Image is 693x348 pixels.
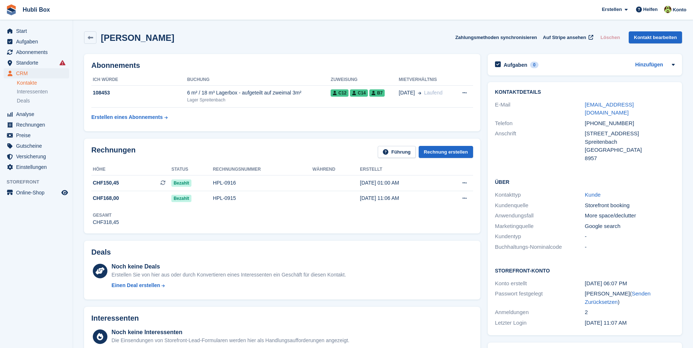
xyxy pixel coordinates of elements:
[331,89,349,97] span: C12
[350,89,368,97] span: C14
[495,201,585,210] div: Kundenquelle
[91,113,163,121] div: Erstellen eines Abonnements
[4,187,69,198] a: Speisekarte
[91,146,136,158] h2: Rechnungen
[187,89,331,97] div: 6 m² / 18 m³ Lagerbox - aufgeteilt auf zweimal 3m²
[16,141,60,151] span: Gutscheine
[4,47,69,57] a: menu
[585,290,651,305] span: ( )
[91,61,473,70] h2: Abonnements
[4,109,69,119] a: menu
[16,162,60,172] span: Einstellungen
[213,164,313,175] th: Rechnungsnummer
[4,162,69,172] a: menu
[495,243,585,251] div: Buchhaltungs-Nominalcode
[585,320,627,326] time: 2025-09-17 09:07:27 UTC
[495,222,585,231] div: Marketingquelle
[171,195,191,202] span: Bezahlt
[585,192,601,198] a: Kunde
[585,232,675,241] div: -
[6,4,17,15] img: stora-icon-8386f47178a22dfd0bd8f6a31ec36ba5ce8667c1dd55bd0f319d3a0aa187defe.svg
[111,262,346,271] div: Noch keine Deals
[16,109,60,119] span: Analyse
[4,120,69,130] a: menu
[4,36,69,47] a: menu
[585,290,675,306] div: [PERSON_NAME]
[585,201,675,210] div: Storefront booking
[360,194,441,202] div: [DATE] 11:06 AM
[111,282,346,289] a: Einen Deal erstellen
[16,120,60,130] span: Rechnungen
[101,33,174,43] h2: [PERSON_NAME]
[424,90,443,96] span: Laufend
[16,26,60,36] span: Start
[17,88,69,96] a: Interessenten
[331,74,399,86] th: Zuweisung
[111,328,349,337] div: Noch keine Interessenten
[4,130,69,140] a: menu
[504,62,528,68] h2: Aufgaben
[93,179,119,187] span: CHF150,45
[495,101,585,117] div: E-Mail
[171,164,213,175] th: Status
[91,74,187,86] th: ICH WÜRDE
[369,89,385,97] span: B7
[495,129,585,162] div: Anschrift
[495,212,585,220] div: Anwendungsfall
[495,178,675,185] h2: Über
[93,212,119,219] div: Gesamt
[643,6,658,13] span: Helfen
[629,31,682,43] a: Kontakt bearbeiten
[60,60,65,66] i: Es sind Fehler bei der Synchronisierung von Smart-Einträgen aufgetreten
[585,308,675,317] div: 2
[585,119,675,128] div: [PHONE_NUMBER]
[213,179,313,187] div: HPL-0916
[585,138,675,146] div: Spreitenbach
[187,97,331,103] div: Lager Spreitenbach
[419,146,473,158] a: Rechnung erstellen
[585,154,675,163] div: 8957
[495,191,585,199] div: Kontakttyp
[360,164,441,175] th: Erstellt
[399,74,454,86] th: Mietverhältnis
[585,129,675,138] div: [STREET_ADDRESS]
[495,290,585,306] div: Passwort festgelegt
[585,279,675,288] div: [DATE] 06:07 PM
[495,267,675,274] h2: Storefront-Konto
[17,88,48,95] span: Interessenten
[543,34,586,41] span: Auf Stripe ansehen
[399,89,415,97] span: [DATE]
[673,6,686,13] span: Konto
[664,6,671,13] img: Luca Space4you
[4,141,69,151] a: menu
[91,248,111,256] h2: Deals
[312,164,360,175] th: Während
[530,62,538,68] div: 0
[16,36,60,47] span: Aufgaben
[4,26,69,36] a: menu
[455,31,537,43] button: Zahlungsmethoden synchronisieren
[495,319,585,327] div: Letzter Login
[111,271,346,279] div: Erstellen Sie von hier aus oder durch Konvertieren eines Interessenten ein Geschäft für diesen Ko...
[585,146,675,154] div: [GEOGRAPHIC_DATA]
[93,194,119,202] span: CHF168,00
[602,6,622,13] span: Erstellen
[585,290,651,305] a: Senden Zurücksetzen
[585,212,675,220] div: More space/declutter
[16,47,60,57] span: Abonnements
[378,146,416,158] a: Führung
[540,31,595,43] a: Auf Stripe ansehen
[495,232,585,241] div: Kundentyp
[635,61,663,69] a: Hinzufügen
[16,151,60,162] span: Versicherung
[16,58,60,68] span: Standorte
[598,31,623,43] button: Löschen
[495,279,585,288] div: Konto erstellt
[17,97,69,105] a: Deals
[585,243,675,251] div: -
[91,314,139,322] h2: Interessenten
[4,58,69,68] a: menu
[91,111,168,124] a: Erstellen eines Abonnements
[7,178,73,186] span: Storefront
[17,80,69,86] a: Kontakte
